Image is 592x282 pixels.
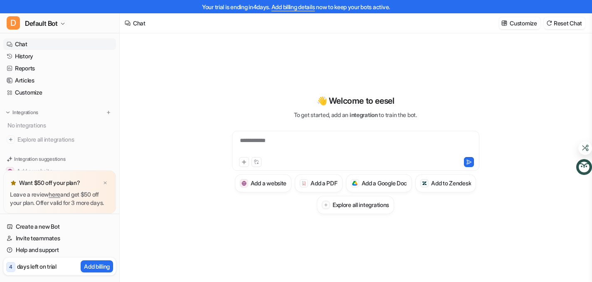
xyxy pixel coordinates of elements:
button: Add a websiteAdd a website [3,165,116,178]
p: Integrations [12,109,38,116]
button: Customize [499,17,540,29]
img: star [10,180,17,186]
button: Add a websiteAdd a website [235,174,291,192]
a: Help and support [3,244,116,256]
div: No integrations [5,118,116,132]
button: Add a Google DocAdd a Google Doc [346,174,412,192]
button: Add a PDFAdd a PDF [295,174,342,192]
p: Want $50 off your plan? [19,179,80,187]
img: expand menu [5,110,11,115]
span: integration [350,111,378,118]
img: Add a website [242,181,247,186]
img: reset [546,20,552,26]
a: Explore all integrations [3,134,116,145]
button: Reset Chat [544,17,585,29]
p: 4 [9,263,12,271]
a: History [3,50,116,62]
a: Invite teammates [3,232,116,244]
h3: Add a Google Doc [362,179,407,187]
a: here [49,191,60,198]
a: Articles [3,75,116,86]
img: Add a website [7,169,12,174]
span: D [7,16,20,30]
img: customize [501,20,507,26]
a: Customize [3,87,116,98]
span: Explore all integrations [17,133,113,146]
p: To get started, add an to train the bot. [294,110,417,119]
img: menu_add.svg [106,110,111,115]
a: Create a new Bot [3,221,116,232]
img: explore all integrations [7,135,15,144]
img: Add a PDF [301,181,307,186]
div: Chat [133,19,146,27]
h3: Add a PDF [311,179,337,187]
h3: Explore all integrations [333,200,389,209]
p: Customize [510,19,537,27]
p: Integration suggestions [14,155,65,163]
h3: Add a website [251,179,286,187]
button: Explore all integrations [317,196,394,214]
button: Integrations [3,108,41,117]
img: Add a Google Doc [352,181,358,186]
p: days left on trial [17,262,57,271]
button: Add to ZendeskAdd to Zendesk [415,174,476,192]
button: Add billing [81,260,113,272]
p: Leave a review and get $50 off your plan. Offer valid for 3 more days. [10,190,109,207]
p: 👋 Welcome to eesel [317,95,395,107]
a: Chat [3,38,116,50]
span: Default Bot [25,17,58,29]
p: Add billing [84,262,110,271]
a: Add billing details [271,3,315,10]
img: Add to Zendesk [422,181,427,186]
img: x [103,180,108,186]
h3: Add to Zendesk [431,179,471,187]
a: Reports [3,62,116,74]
